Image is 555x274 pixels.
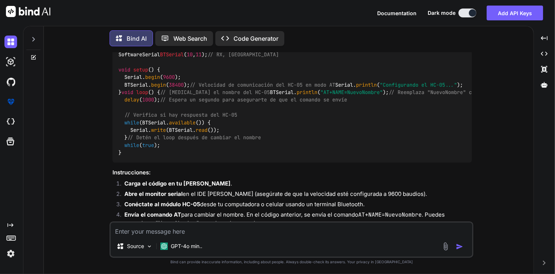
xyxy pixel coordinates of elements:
[146,243,153,250] img: Pick Models
[112,168,472,177] h3: Instrucciones:
[173,34,207,43] p: Web Search
[124,180,231,187] strong: Carga el código en tu [PERSON_NAME]
[196,127,208,133] span: read
[118,36,540,157] code: ; { Serial. ( ); BTSerial. ( ); Serial. ( ); } { BTSerial. ( ); ( ); (BTSerial. ()) { Serial. (BT...
[118,180,472,190] li: .
[4,96,17,108] img: premium
[380,81,457,88] span: "Configurando el HC-05..."
[124,97,139,103] span: delay
[142,142,154,148] span: true
[441,242,450,251] img: attachment
[456,243,463,250] img: icon
[358,211,422,218] code: AT+NAME=NuevoNombre
[4,36,17,48] img: darkChat
[136,89,148,96] span: loop
[118,200,472,211] li: desde tu computadora o celular usando un terminal Bluetooth.
[169,119,196,126] span: available
[297,89,317,96] span: println
[163,74,175,81] span: 9600
[487,6,543,20] button: Add API Keys
[148,89,154,96] span: ()
[4,56,17,68] img: darkAi-studio
[121,89,133,96] span: void
[160,89,270,96] span: // [MEDICAL_DATA] el nombre del HC-05
[127,134,261,141] span: // Detén el loop después de cambiar el nombre
[124,119,139,126] span: while
[356,81,377,88] span: println
[169,81,184,88] span: 38400
[234,34,278,43] p: Code Generator
[377,10,417,16] span: Documentation
[124,211,181,218] strong: Envía el comando AT
[428,9,456,17] span: Dark mode
[148,66,154,73] span: ()
[320,89,383,96] span: "AT+NAME=NuevoNombre"
[124,201,200,208] strong: Conéctate al módulo HC-05
[145,74,160,81] span: begin
[171,243,202,250] p: GPT-4o min..
[127,34,147,43] p: Bind AI
[160,243,168,250] img: GPT-4o mini
[142,97,154,103] span: 1000
[118,66,130,73] span: void
[160,51,184,58] span: BTSerial
[377,9,417,17] button: Documentation
[4,76,17,88] img: githubDark
[184,51,205,58] span: ( , )
[118,190,472,200] li: en el IDE [PERSON_NAME] (asegúrate de que la velocidad esté configurada a 9600 baudios).
[124,112,237,118] span: // Verifica si hay respuesta del HC-05
[133,66,148,73] span: setup
[6,6,50,17] img: Bind AI
[124,190,183,197] strong: Abre el monitor serial
[151,127,166,133] span: write
[187,51,193,58] span: 10
[4,116,17,128] img: cloudideIcon
[151,81,166,88] span: begin
[4,247,17,260] img: settings
[208,51,279,58] span: // RX, [GEOGRAPHIC_DATA]
[190,81,335,88] span: // Velocidad de comunicación del HC-05 en modo AT
[196,51,202,58] span: 11
[389,89,540,96] span: // Reemplaza "NuevoNombre" con el nombre que desees
[110,259,473,265] p: Bind can provide inaccurate information, including about people. Always double-check its answers....
[127,243,144,250] p: Source
[118,211,472,227] li: para cambiar el nombre. En el código anterior, se envía el comando . Puedes reemplazar "NuevoNomb...
[118,51,205,58] span: SoftwareSerial
[160,97,347,103] span: // Espera un segundo para asegurarte de que el comando se envíe
[124,142,139,148] span: while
